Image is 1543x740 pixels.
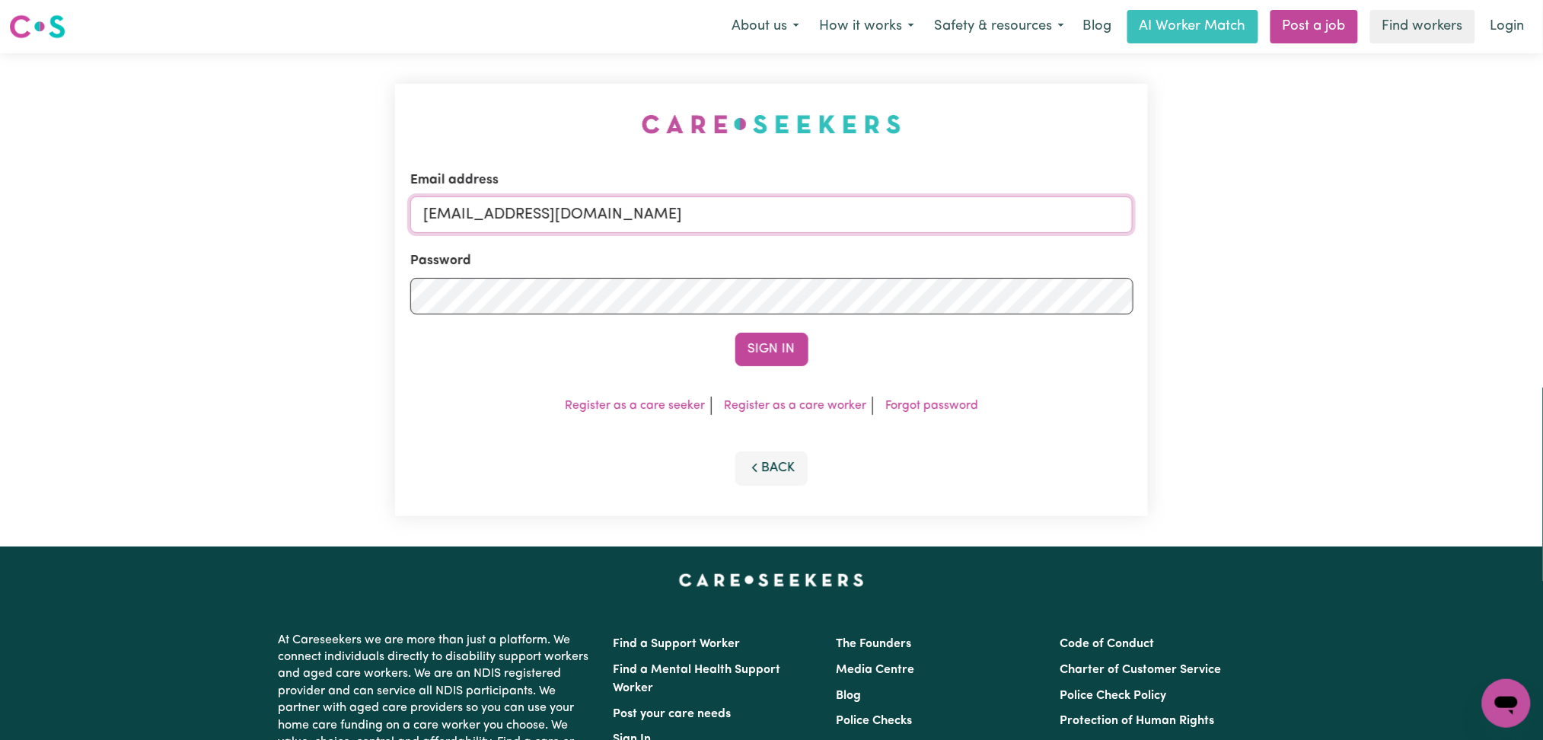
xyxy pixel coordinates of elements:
button: Safety & resources [924,11,1074,43]
a: Register as a care seeker [565,400,705,412]
a: Code of Conduct [1060,638,1154,650]
a: Protection of Human Rights [1060,715,1214,727]
a: Blog [1074,10,1121,43]
button: Back [735,451,808,485]
a: Post a job [1270,10,1358,43]
button: About us [722,11,809,43]
iframe: Button to launch messaging window [1482,679,1531,728]
label: Email address [410,171,499,190]
a: Media Centre [837,664,915,676]
a: Login [1481,10,1534,43]
a: Forgot password [885,400,978,412]
img: Careseekers logo [9,13,65,40]
a: Careseekers home page [679,574,864,586]
button: Sign In [735,333,808,366]
label: Password [410,251,471,271]
a: Charter of Customer Service [1060,664,1221,676]
a: Police Check Policy [1060,690,1166,702]
a: Find workers [1370,10,1475,43]
input: Email address [410,196,1133,233]
button: How it works [809,11,924,43]
a: The Founders [837,638,912,650]
a: Find a Support Worker [614,638,741,650]
a: Police Checks [837,715,913,727]
a: Post your care needs [614,708,732,720]
a: Careseekers logo [9,9,65,44]
a: Register as a care worker [724,400,866,412]
a: Blog [837,690,862,702]
a: AI Worker Match [1127,10,1258,43]
a: Find a Mental Health Support Worker [614,664,781,694]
